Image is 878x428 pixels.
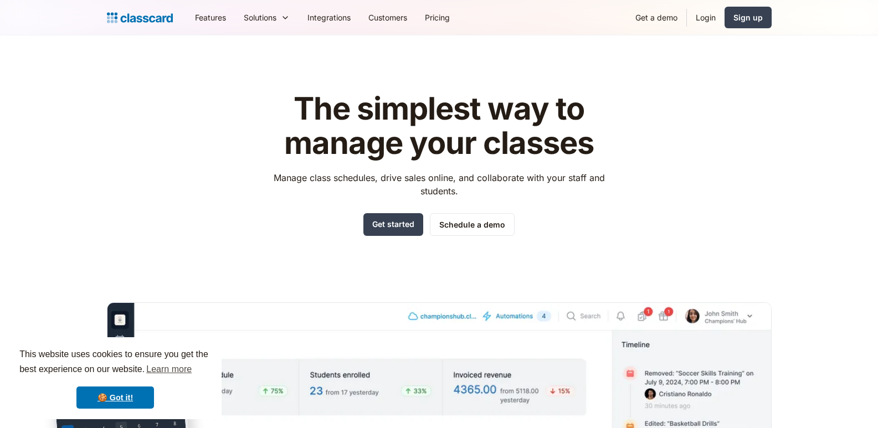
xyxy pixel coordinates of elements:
a: Get started [363,213,423,236]
span: This website uses cookies to ensure you get the best experience on our website. [19,348,211,378]
a: Sign up [725,7,772,28]
a: Features [186,5,235,30]
h1: The simplest way to manage your classes [263,92,615,160]
a: Get a demo [627,5,686,30]
a: Login [687,5,725,30]
a: Integrations [299,5,360,30]
div: Sign up [733,12,763,23]
a: learn more about cookies [145,361,193,378]
a: Pricing [416,5,459,30]
p: Manage class schedules, drive sales online, and collaborate with your staff and students. [263,171,615,198]
div: Solutions [235,5,299,30]
a: Customers [360,5,416,30]
div: cookieconsent [9,337,222,419]
a: Schedule a demo [430,213,515,236]
a: dismiss cookie message [76,386,154,409]
a: home [107,10,173,25]
div: Solutions [244,12,276,23]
